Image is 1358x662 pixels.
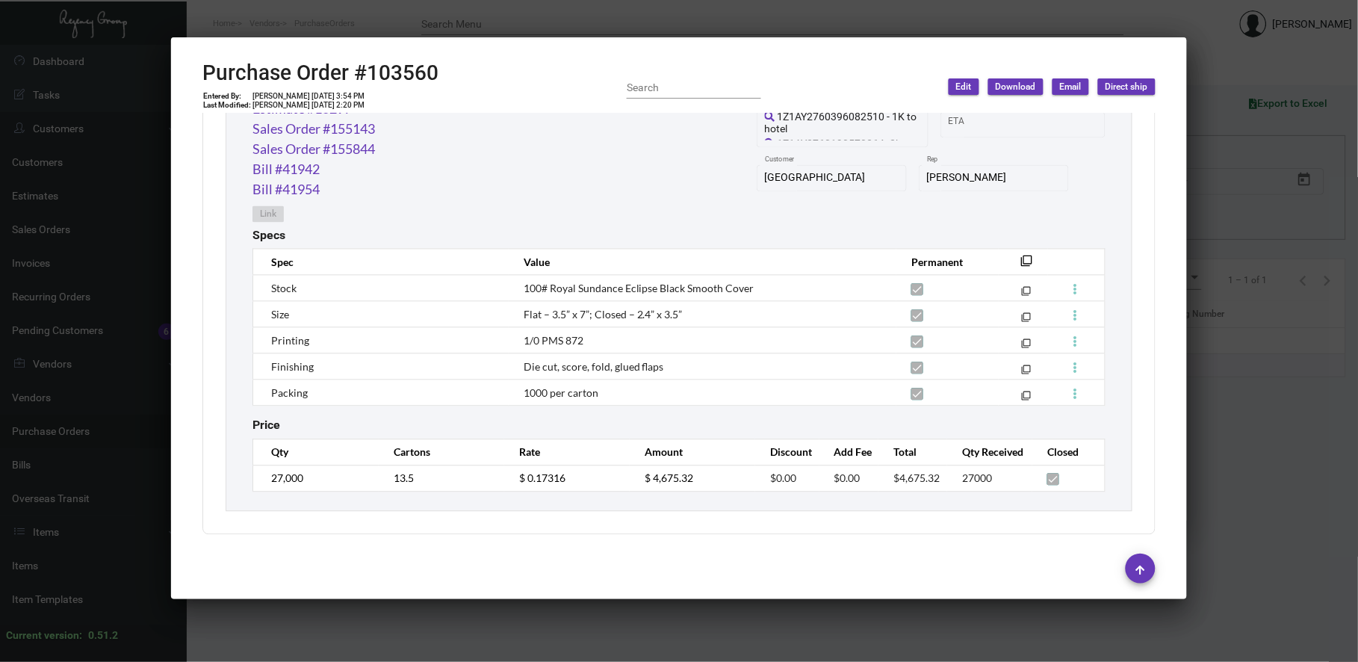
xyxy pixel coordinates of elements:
[1022,290,1032,300] mat-icon: filter_none
[253,250,509,276] th: Spec
[252,160,320,180] a: Bill #41942
[893,472,940,485] span: $4,675.32
[1021,260,1033,272] mat-icon: filter_none
[524,361,664,374] span: Die cut, score, fold, glued flaps
[271,282,297,295] span: Stock
[1022,395,1032,404] mat-icon: filter_none
[949,119,995,131] input: Start date
[1008,119,1079,131] input: End date
[819,439,879,465] th: Add Fee
[765,138,914,162] span: 1Z1AY2760190570364 -2k to hotel
[524,387,598,400] span: 1000 per carton
[202,92,252,101] td: Entered By:
[1052,78,1089,95] button: Email
[379,439,504,465] th: Cartons
[202,101,252,110] td: Last Modified:
[1022,368,1032,378] mat-icon: filter_none
[252,120,375,140] a: Sales Order #155143
[956,81,972,93] span: Edit
[6,628,82,643] div: Current version:
[252,229,285,243] h2: Specs
[271,361,314,374] span: Finishing
[252,101,365,110] td: [PERSON_NAME] [DATE] 2:20 PM
[1106,81,1148,93] span: Direct ship
[996,81,1036,93] span: Download
[1060,81,1082,93] span: Email
[202,61,438,86] h2: Purchase Order #103560
[834,472,861,485] span: $0.00
[947,439,1032,465] th: Qty Received
[509,250,896,276] th: Value
[252,140,375,160] a: Sales Order #155844
[770,472,796,485] span: $0.00
[271,387,308,400] span: Packing
[1022,316,1032,326] mat-icon: filter_none
[524,282,754,295] span: 100# Royal Sundance Eclipse Black Smooth Cover
[252,418,280,433] h2: Price
[630,439,755,465] th: Amount
[253,439,379,465] th: Qty
[1032,439,1105,465] th: Closed
[252,206,284,223] button: Link
[524,309,683,321] span: Flat – 3.5” x 7”; Closed – 2.4” x 3.5”
[755,439,819,465] th: Discount
[88,628,118,643] div: 0.51.2
[949,78,979,95] button: Edit
[878,439,947,465] th: Total
[260,208,276,221] span: Link
[896,250,999,276] th: Permanent
[1098,78,1156,95] button: Direct ship
[252,180,320,200] a: Bill #41954
[504,439,630,465] th: Rate
[988,78,1044,95] button: Download
[271,309,289,321] span: Size
[1022,342,1032,352] mat-icon: filter_none
[962,472,992,485] span: 27000
[524,335,583,347] span: 1/0 PMS 872
[271,335,309,347] span: Printing
[252,92,365,101] td: [PERSON_NAME] [DATE] 3:54 PM
[765,111,917,135] span: 1Z1AY2760396082510 - 1K to hotel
